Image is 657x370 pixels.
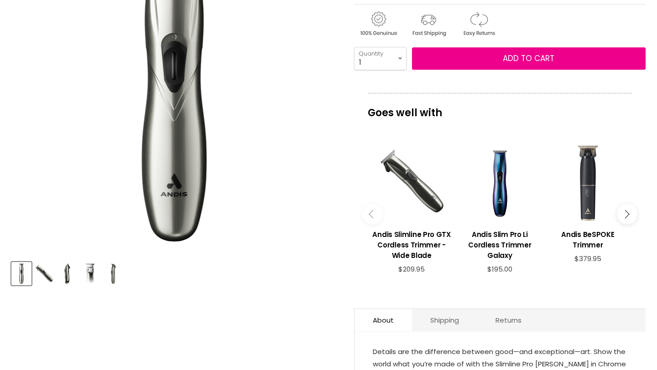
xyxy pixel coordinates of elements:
a: Shipping [412,309,477,331]
button: Andis D8 Slimline Pro Li Trimmer - Chrome [103,262,123,285]
span: $195.00 [487,264,512,274]
img: genuine.gif [354,10,402,38]
img: returns.gif [454,10,503,38]
a: About [355,309,412,331]
select: Quantity [354,47,407,70]
button: Andis D8 Slimline Pro Li Trimmer - Chrome [57,262,77,285]
span: $379.95 [574,254,601,263]
div: Product thumbnails [10,259,339,285]
img: Andis D8 Slimline Pro Li Trimmer - Chrome [12,263,31,284]
h3: Andis Slim Pro Li Cordless Trimmer Galaxy [460,229,539,261]
a: Returns [477,309,540,331]
a: View product:Andis Slim Pro Li Cordless Trimmer Galaxy [460,222,539,265]
button: Andis D8 Slimline Pro Li Trimmer - Chrome [80,262,100,285]
span: Add to cart [503,53,554,64]
img: Andis D8 Slimline Pro Li Trimmer - Chrome [81,263,99,284]
img: Andis D8 Slimline Pro Li Trimmer - Chrome [104,263,122,284]
img: Andis D8 Slimline Pro Li Trimmer - Chrome [35,263,53,284]
button: Add to cart [412,47,646,70]
span: $209.95 [398,264,425,274]
p: Goes well with [368,93,632,123]
a: View product:Andis BeSPOKE Trimmer [548,144,627,222]
h3: Andis BeSPOKE Trimmer [548,229,627,250]
button: Andis D8 Slimline Pro Li Trimmer - Chrome [11,262,31,285]
h3: Andis Slimline Pro GTX Cordless Trimmer - Wide Blade [372,229,451,261]
a: View product:Andis BeSPOKE Trimmer [548,222,627,255]
a: View product:Andis Slimline Pro GTX Cordless Trimmer - Wide Blade [372,144,451,222]
a: View product:Andis Slim Pro Li Cordless Trimmer Galaxy [460,144,539,222]
img: shipping.gif [404,10,453,38]
img: Andis D8 Slimline Pro Li Trimmer - Chrome [58,263,76,284]
a: View product:Andis Slimline Pro GTX Cordless Trimmer - Wide Blade [372,222,451,265]
button: Andis D8 Slimline Pro Li Trimmer - Chrome [34,262,54,285]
